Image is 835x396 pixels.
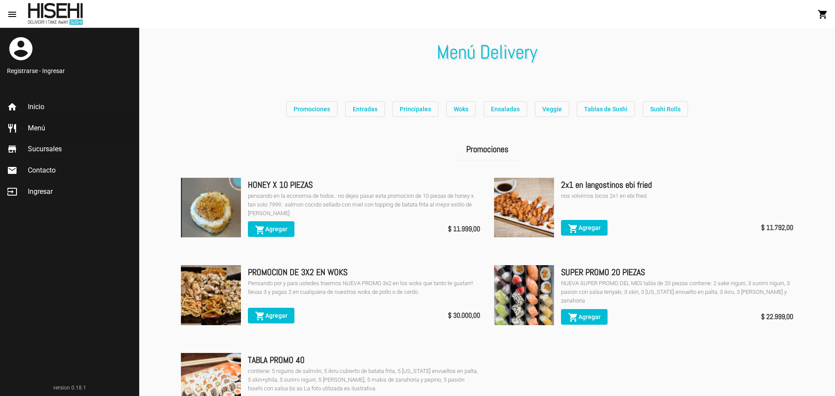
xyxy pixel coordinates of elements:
span: Ensaladas [491,106,520,113]
button: Agregar [561,309,608,325]
img: 975b8145-67bb-4081-9ec6-7530a4e40487.jpg [181,265,241,325]
div: SUPER PROMO 20 PIEZAS [561,265,793,279]
span: Agregar [568,313,601,320]
span: Agregar [568,224,601,231]
span: Ingresar [28,187,53,196]
span: Sushi Rolls [650,106,681,113]
span: Woks [454,106,468,113]
div: NUEVA SUPER PROMO DEL MES tabla de 20 piezas contiene: 2 sake niguiri, 3 surimi niguiri, 3 pasion... [561,279,793,305]
span: Menú [28,124,45,133]
img: 2a2e4fc8-76c4-49c3-8e48-03e4afb00aef.jpeg [181,178,241,238]
mat-icon: shopping_cart [568,223,578,234]
button: Promociones [286,101,337,117]
button: Veggie [535,101,569,117]
div: contiene: 5 niguiris de salmón, 5 ikiru cubierto de batata frita, 5 [US_STATE] envueltos en palta... [248,367,480,393]
button: Woks [446,101,476,117]
button: Agregar [248,221,294,237]
span: $ 11.999,00 [448,223,480,235]
span: Sucursales [28,145,62,153]
mat-icon: restaurant [7,123,17,133]
span: $ 11.792,00 [761,222,793,234]
img: b592dd6c-ce24-4abb-add9-a11adb66b5f2.jpeg [494,265,554,325]
div: TABLA PROMO 40 [248,353,480,367]
h1: Menú Delivery [139,45,835,59]
mat-icon: shopping_cart [568,312,578,323]
div: pensando en la economia de todos.. no dejes pasar esta promocion de 10 piezas de honey x tan solo... [248,192,480,218]
div: nos volvimos locos 2x1 en ebi fried [561,192,793,200]
span: $ 22.999,00 [761,311,793,323]
button: Agregar [561,220,608,236]
button: Entradas [345,101,385,117]
button: Sushi Rolls [643,101,688,117]
a: Registrarse - Ingresar [7,67,132,75]
span: Veggie [542,106,562,113]
mat-icon: home [7,102,17,112]
span: Agregar [255,312,287,319]
mat-icon: shopping_cart [255,225,265,235]
span: Inicio [28,103,44,111]
mat-icon: email [7,165,17,176]
mat-icon: shopping_cart [255,311,265,321]
span: Tablas de Sushi [584,106,628,113]
mat-icon: shopping_cart [818,9,828,20]
span: Principales [400,106,431,113]
div: HONEY X 10 PIEZAS [248,178,480,192]
span: Contacto [28,166,56,175]
img: 36ae70a8-0357-4ab6-9c16-037de2f87b50.jpg [494,178,554,238]
h2: Promociones [456,138,519,160]
div: 2x1 en langostinos ebi fried [561,178,793,192]
button: Agregar [248,308,294,323]
mat-icon: input [7,186,17,197]
mat-icon: store [7,144,17,154]
button: Ensaladas [484,101,527,117]
div: version 0.18.1 [7,383,132,392]
button: Tablas de Sushi [577,101,635,117]
mat-icon: menu [7,9,17,20]
span: Entradas [353,106,377,113]
button: Principales [392,101,438,117]
span: Promociones [294,106,330,113]
div: Pensando por y para ustedes traemos NUEVA PROMO 3x2 en los woks que tanto te gustan!! llevas 3 y ... [248,279,480,296]
span: Agregar [255,226,287,233]
mat-icon: account_circle [7,35,35,63]
div: PROMOCION DE 3X2 EN WOKS [248,265,480,279]
span: $ 30.000,00 [448,309,480,322]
